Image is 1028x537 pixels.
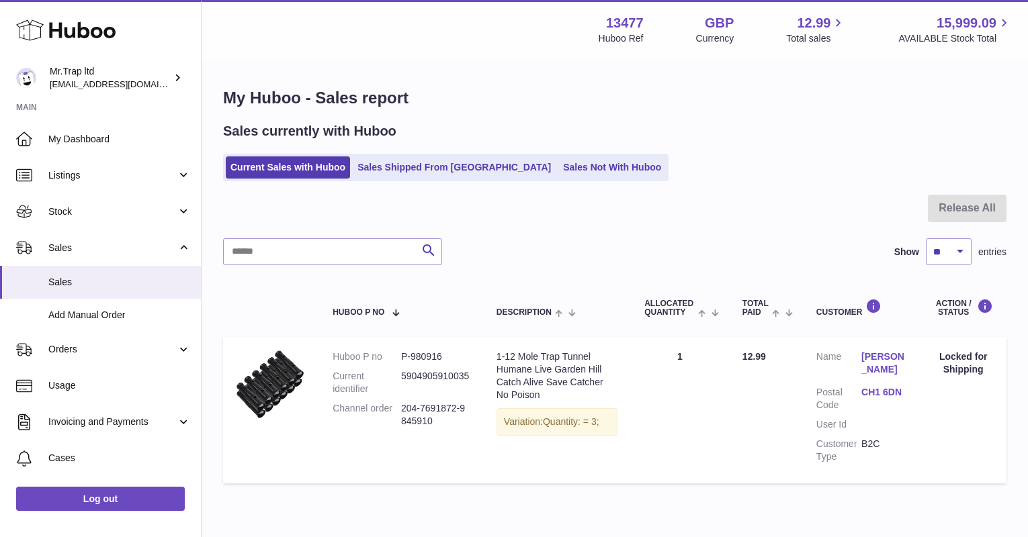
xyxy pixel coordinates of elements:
span: Huboo P no [333,308,384,317]
span: 12.99 [797,14,830,32]
div: Huboo Ref [599,32,644,45]
div: Currency [696,32,734,45]
div: Variation: [497,408,617,436]
td: 1 [631,337,729,483]
dt: Postal Code [816,386,861,411]
span: Total paid [742,299,769,317]
a: CH1 6DN [861,386,906,399]
span: ALLOCATED Quantity [644,299,694,317]
span: Sales [48,276,191,289]
dt: Channel order [333,402,401,428]
span: Quantity: = 3; [543,416,599,427]
a: Sales Not With Huboo [558,156,666,179]
span: Total sales [786,32,846,45]
img: $_57.JPG [237,350,304,418]
dd: 204-7691872-9845910 [401,402,470,428]
dd: 5904905910035 [401,370,470,395]
label: Show [894,246,919,258]
div: Action / Status [933,299,993,317]
dd: B2C [861,438,906,463]
span: Orders [48,343,177,356]
div: Mr.Trap ltd [50,65,171,91]
div: 1-12 Mole Trap Tunnel Humane Live Garden Hill Catch Alive Save Catcher No Poison [497,350,617,401]
strong: 13477 [606,14,644,32]
a: Sales Shipped From [GEOGRAPHIC_DATA] [353,156,556,179]
img: office@grabacz.eu [16,68,36,88]
a: Current Sales with Huboo [226,156,350,179]
span: Sales [48,242,177,254]
span: Cases [48,452,191,465]
span: [EMAIL_ADDRESS][DOMAIN_NAME] [50,79,198,89]
a: [PERSON_NAME] [861,350,906,376]
dt: Name [816,350,861,379]
h2: Sales currently with Huboo [223,122,396,140]
div: Locked for Shipping [933,350,993,376]
dt: Huboo P no [333,350,401,363]
dd: P-980916 [401,350,470,363]
span: Invoicing and Payments [48,416,177,428]
span: AVAILABLE Stock Total [898,32,1012,45]
span: 12.99 [742,351,766,362]
span: Stock [48,205,177,218]
span: 15,999.09 [937,14,996,32]
span: entries [978,246,1006,258]
h1: My Huboo - Sales report [223,87,1006,109]
dt: Customer Type [816,438,861,463]
span: Listings [48,169,177,182]
a: Log out [16,487,185,511]
a: 12.99 Total sales [786,14,846,45]
strong: GBP [705,14,734,32]
dt: Current identifier [333,370,401,395]
a: 15,999.09 AVAILABLE Stock Total [898,14,1012,45]
span: Usage [48,379,191,392]
span: Description [497,308,552,317]
div: Customer [816,299,906,317]
span: Add Manual Order [48,309,191,322]
span: My Dashboard [48,133,191,146]
dt: User Id [816,418,861,431]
